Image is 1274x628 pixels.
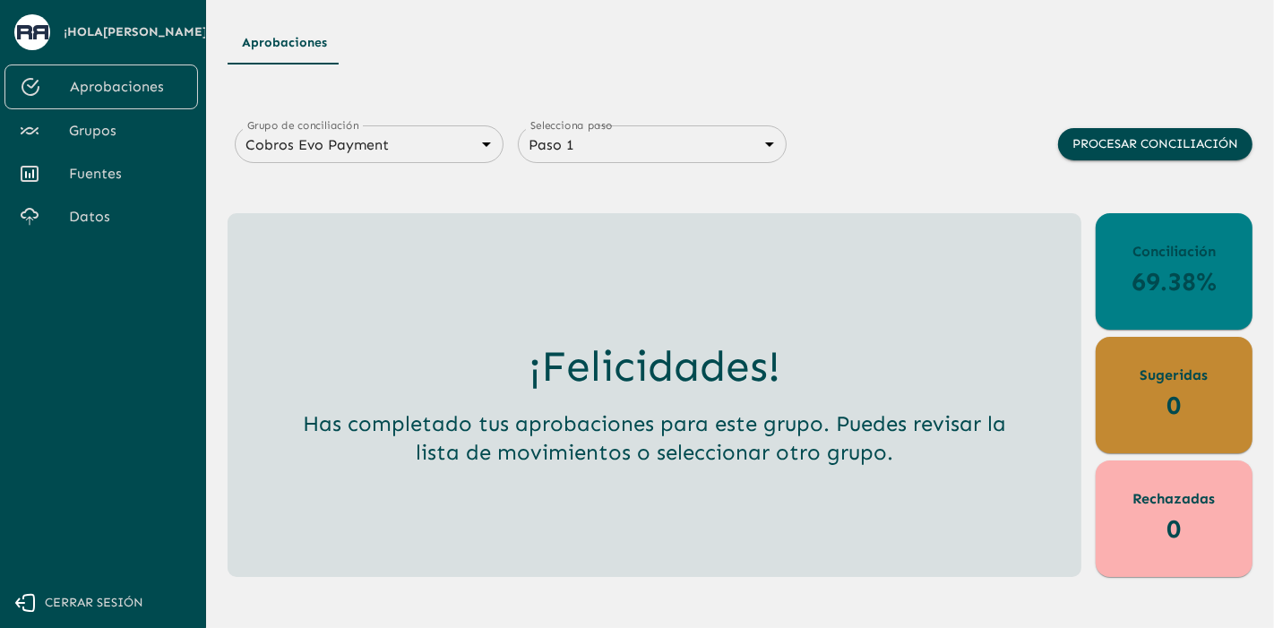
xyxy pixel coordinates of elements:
label: Selecciona paso [530,117,613,133]
p: 0 [1167,510,1182,548]
p: Rechazadas [1133,488,1216,510]
span: Aprobaciones [70,76,183,98]
span: Datos [69,206,184,228]
p: Conciliación [1132,241,1216,262]
a: Datos [4,195,198,238]
h5: Has completado tus aprobaciones para este grupo. Puedes revisar la lista de movimientos o selecci... [296,409,1013,467]
span: ¡Hola [PERSON_NAME] ! [64,22,211,44]
button: Aprobaciones [228,22,341,65]
span: Grupos [69,120,184,142]
div: Tipos de Movimientos [228,22,1252,65]
div: Paso 1 [518,132,787,158]
div: Cobros Evo Payment [235,132,504,158]
label: Grupo de conciliación [247,117,359,133]
img: avatar [17,25,48,39]
span: Cerrar sesión [45,592,143,615]
a: Fuentes [4,152,198,195]
button: Procesar conciliación [1058,128,1252,161]
span: Fuentes [69,163,184,185]
p: 69.38% [1132,262,1217,301]
a: Grupos [4,109,198,152]
h3: ¡Felicidades! [529,341,780,391]
p: Sugeridas [1141,365,1209,386]
a: Aprobaciones [4,65,198,109]
p: 0 [1167,386,1182,425]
